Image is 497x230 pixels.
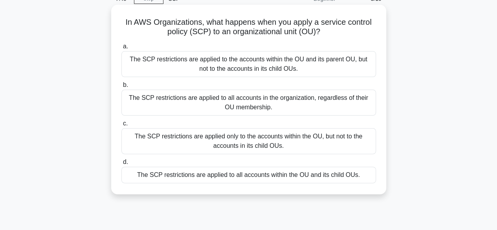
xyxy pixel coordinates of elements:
span: a. [123,43,128,50]
div: The SCP restrictions are applied to all accounts in the organization, regardless of their OU memb... [121,90,376,116]
span: d. [123,158,128,165]
div: The SCP restrictions are applied to the accounts within the OU and its parent OU, but not to the ... [121,51,376,77]
span: b. [123,81,128,88]
div: The SCP restrictions are applied to all accounts within the OU and its child OUs. [121,167,376,183]
span: c. [123,120,128,127]
h5: In AWS Organizations, what happens when you apply a service control policy (SCP) to an organizati... [121,17,377,37]
div: The SCP restrictions are applied only to the accounts within the OU, but not to the accounts in i... [121,128,376,154]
